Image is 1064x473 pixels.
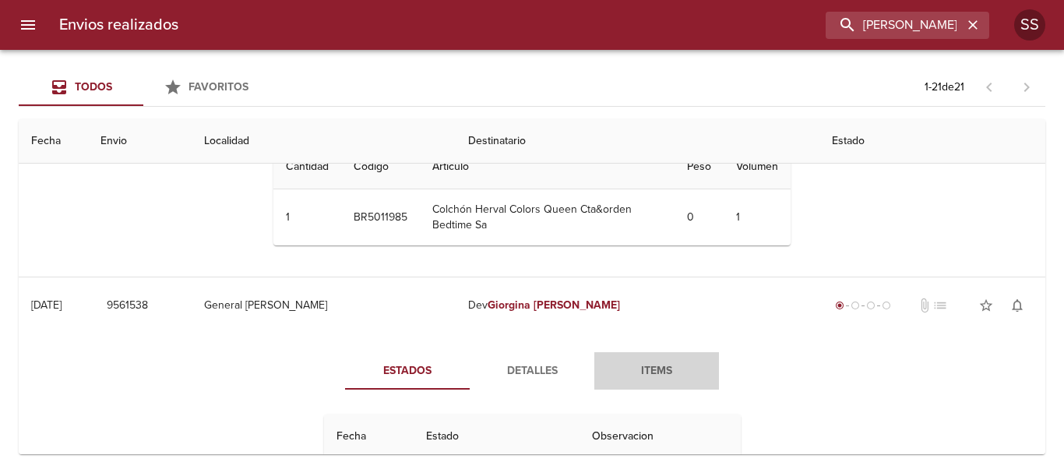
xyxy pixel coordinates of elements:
div: SS [1014,9,1045,41]
div: Tabs Envios [19,69,268,106]
button: Agregar a favoritos [971,290,1002,321]
span: radio_button_unchecked [851,301,860,310]
span: No tiene pedido asociado [932,298,948,313]
th: Observacion [580,415,741,459]
span: radio_button_unchecked [866,301,876,310]
th: Estado [414,415,580,459]
th: Estado [819,119,1045,164]
th: Fecha [19,119,88,164]
div: Tabs detalle de guia [345,352,719,390]
table: Tabla de Items [273,145,790,245]
td: 0 [675,189,724,245]
span: Estados [354,362,460,381]
span: Detalles [479,362,585,381]
th: Localidad [192,119,456,164]
span: radio_button_checked [835,301,844,310]
em: Giorgina [488,298,530,312]
td: Dev [456,277,819,334]
td: 1 [273,189,341,245]
th: Destinatario [456,119,819,164]
th: Codigo [341,145,420,189]
input: buscar [826,12,963,39]
span: No tiene documentos adjuntos [917,298,932,313]
span: Favoritos [188,80,248,94]
span: Pagina siguiente [1008,69,1045,106]
th: Peso [675,145,724,189]
span: 9561538 [107,296,148,316]
button: menu [9,6,47,44]
h6: Envios realizados [59,12,178,37]
button: Activar notificaciones [1002,290,1033,321]
div: Abrir información de usuario [1014,9,1045,41]
td: General [PERSON_NAME] [192,277,456,334]
th: Volumen [724,145,791,189]
p: 1 - 21 de 21 [925,79,964,95]
th: Cantidad [273,145,341,189]
span: notifications_none [1009,298,1025,313]
th: Articulo [420,145,674,189]
span: Pagina anterior [971,79,1008,94]
div: Generado [832,298,894,313]
span: Todos [75,80,112,94]
div: [DATE] [31,298,62,312]
td: Colchón Herval Colors Queen Cta&orden Bedtime Sa [420,189,674,245]
th: Fecha [324,415,414,459]
span: star_border [978,298,994,313]
em: [PERSON_NAME] [534,298,620,312]
td: 1 [724,189,791,245]
span: radio_button_unchecked [882,301,891,310]
button: 9561538 [100,291,154,320]
span: Items [604,362,710,381]
td: BR5011985 [341,189,420,245]
th: Envio [88,119,192,164]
